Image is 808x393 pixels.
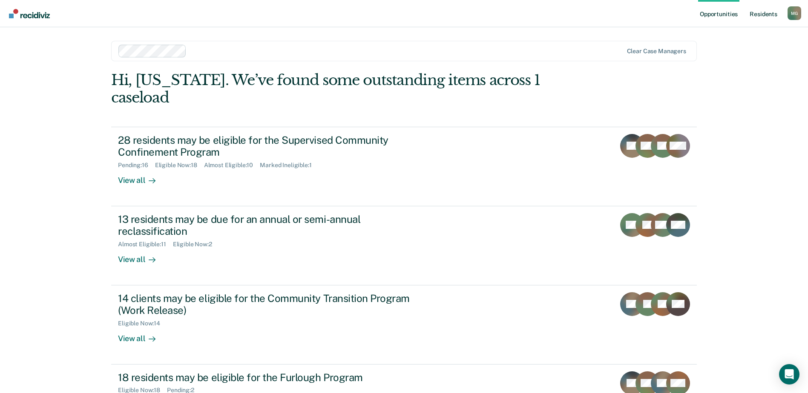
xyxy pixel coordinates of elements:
[111,71,580,106] div: Hi, [US_STATE]. We’ve found some outstanding items across 1 caseload
[118,162,155,169] div: Pending : 16
[118,327,166,344] div: View all
[118,371,417,384] div: 18 residents may be eligible for the Furlough Program
[111,206,697,285] a: 13 residents may be due for an annual or semi-annual reclassificationAlmost Eligible:11Eligible N...
[111,127,697,206] a: 28 residents may be eligible for the Supervised Community Confinement ProgramPending:16Eligible N...
[118,248,166,265] div: View all
[118,241,173,248] div: Almost Eligible : 11
[118,292,417,317] div: 14 clients may be eligible for the Community Transition Program (Work Release)
[627,48,686,55] div: Clear case managers
[779,364,799,384] div: Open Intercom Messenger
[9,9,50,18] img: Recidiviz
[118,320,167,327] div: Eligible Now : 14
[788,6,801,20] button: Profile dropdown button
[118,169,166,185] div: View all
[204,162,260,169] div: Almost Eligible : 10
[118,134,417,159] div: 28 residents may be eligible for the Supervised Community Confinement Program
[111,285,697,365] a: 14 clients may be eligible for the Community Transition Program (Work Release)Eligible Now:14View...
[155,162,204,169] div: Eligible Now : 18
[260,162,318,169] div: Marked Ineligible : 1
[118,213,417,238] div: 13 residents may be due for an annual or semi-annual reclassification
[788,6,801,20] div: M G
[173,241,219,248] div: Eligible Now : 2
